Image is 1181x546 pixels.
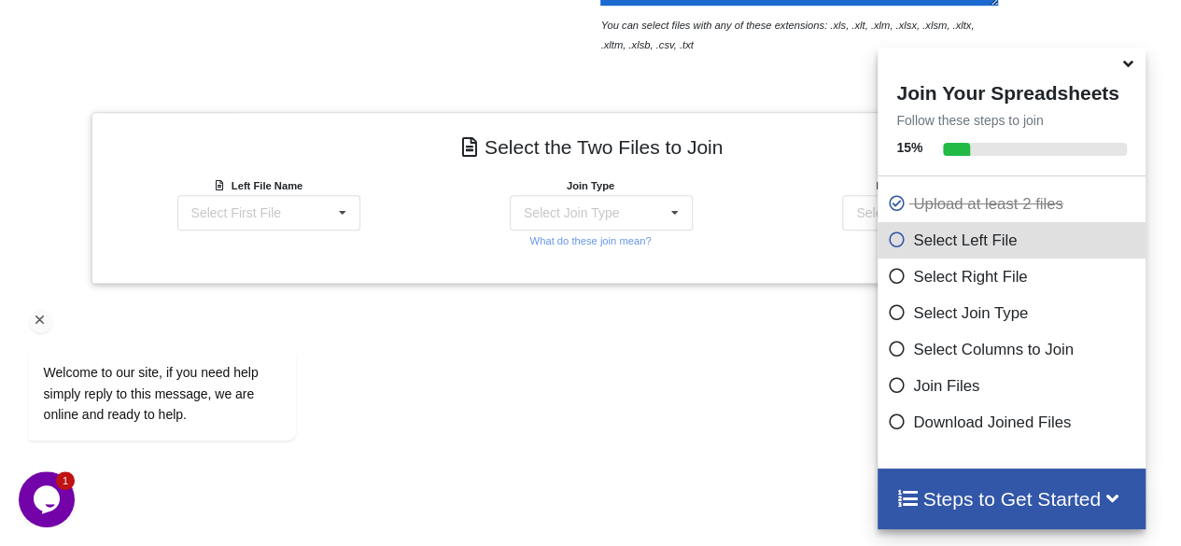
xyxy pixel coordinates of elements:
span: Welcome to our site, if you need help simply reply to this message, we are online and ready to help. [25,187,240,244]
p: Select Right File [887,265,1141,288]
p: Select Join Type [887,301,1141,325]
p: Upload at least 2 files [887,192,1141,216]
iframe: chat widget [19,471,78,527]
h4: Join Your Spreadsheets [878,77,1146,105]
b: 15 % [896,140,922,155]
p: Download Joined Files [887,411,1141,434]
b: Right File Name [876,180,970,191]
p: Follow these steps to join [878,111,1146,130]
h4: Select the Two Files to Join [105,126,1076,168]
small: What do these join mean? [529,235,651,246]
iframe: chat widget [19,178,355,462]
b: Join Type [567,180,614,191]
h4: Steps to Get Started [896,487,1127,511]
p: Select Columns to Join [887,338,1141,361]
div: Select Join Type [524,206,619,219]
p: Join Files [887,374,1141,398]
i: You can select files with any of these extensions: .xls, .xlt, .xlm, .xlsx, .xlsm, .xltx, .xltm, ... [600,20,974,50]
div: Select Second File [856,206,965,219]
p: Select Left File [887,229,1141,252]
